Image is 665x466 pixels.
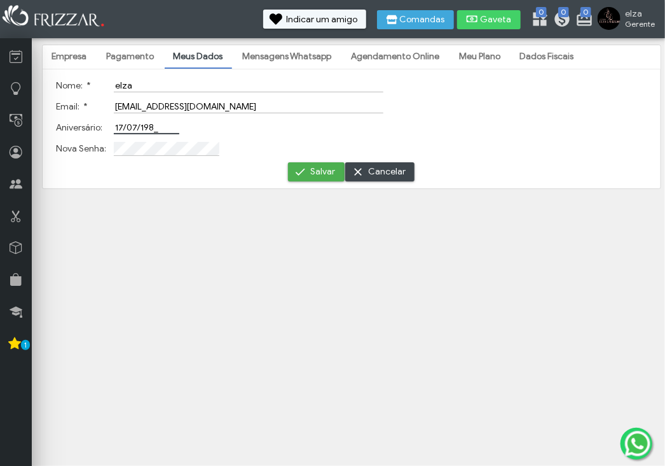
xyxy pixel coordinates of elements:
label: Email: [56,101,88,112]
span: Gerente [625,19,655,29]
a: Mensagens Whatsapp [233,46,340,67]
label: Nome: [56,80,91,91]
a: 0 [575,10,588,31]
a: Pagamento [97,46,163,67]
button: Indicar um amigo [263,10,366,29]
span: Salvar [311,162,336,181]
span: 0 [580,7,591,17]
a: elza Gerente [598,7,659,32]
span: elza [625,8,655,19]
a: 0 [531,10,544,31]
a: 0 [553,10,566,31]
button: Cancelar [345,162,415,181]
span: Cancelar [368,162,406,181]
a: Empresa [43,46,95,67]
a: Meu Plano [450,46,509,67]
span: Indicar um amigo [286,15,357,24]
label: Aniversário: [56,122,102,133]
label: Nova Senha: [56,143,106,154]
span: 1 [21,340,30,350]
span: Comandas [400,15,445,24]
button: Comandas [377,10,454,29]
span: Gaveta [480,15,512,24]
span: 0 [558,7,569,17]
a: Agendamento Online [342,46,448,67]
button: Gaveta [457,10,521,29]
img: whatsapp.png [622,428,653,459]
button: Salvar [288,162,345,181]
a: Meus Dados [165,46,232,67]
a: Dados Fiscais [511,46,583,67]
input: __/__/____ [114,121,179,134]
span: 0 [536,7,547,17]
